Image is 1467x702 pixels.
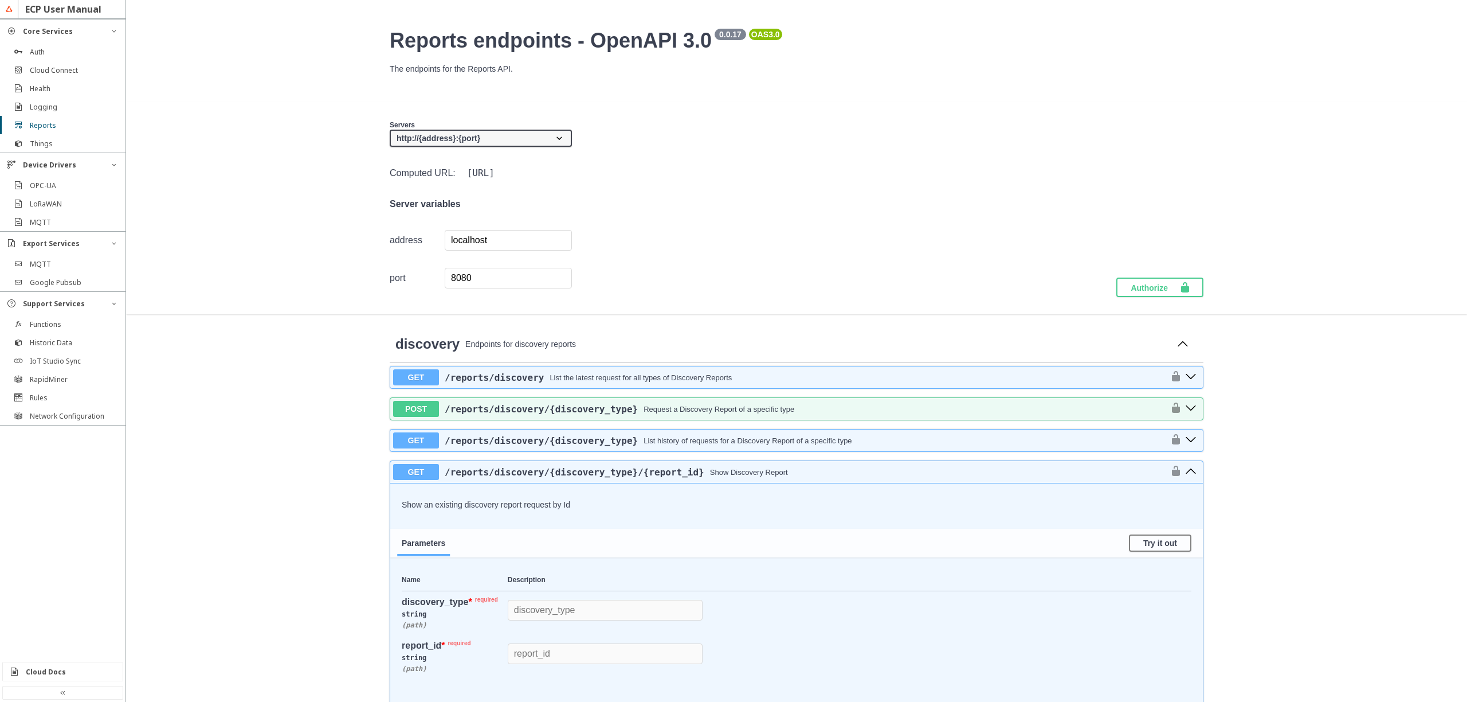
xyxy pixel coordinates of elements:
[402,651,508,665] div: string
[1164,402,1182,416] button: authorization button unlocked
[393,432,439,448] span: GET
[393,432,1164,448] button: GET/reports/discovery/{discovery_type}List history of requests for a Discovery Report of a specif...
[445,435,638,446] a: /reports/discovery/{discovery_type}
[465,340,1168,349] p: Endpoints for discovery reports
[393,401,439,417] span: POST
[465,165,497,181] code: [URL]
[402,539,445,548] span: Parameters
[445,372,544,383] a: /reports/discovery
[390,64,1203,73] p: The endpoints for the Reports API.
[393,401,1164,417] button: POST/reports/discovery/{discovery_type}Request a Discovery Report of a specific type
[710,468,788,477] div: Show Discovery Report
[1164,370,1182,384] button: authorization button unlocked
[390,165,572,181] div: Computed URL:
[402,500,1191,509] p: Show an existing discovery report request by Id
[445,404,638,415] span: /reports /discovery /{discovery_type}
[402,607,508,621] div: string
[508,600,703,621] input: discovery_type
[1131,282,1179,293] span: Authorize
[393,464,1164,480] button: GET/reports/discovery/{discovery_type}/{report_id}Show Discovery Report
[393,369,439,385] span: GET
[1174,336,1192,353] button: Collapse operation
[402,597,501,607] div: discovery_type
[644,405,794,414] div: Request a Discovery Report of a specific type
[390,229,445,251] td: address
[395,336,460,352] span: discovery
[1129,535,1191,552] button: Try it out
[445,435,638,446] span: /reports /discovery /{discovery_type}
[717,30,744,39] pre: 0.0.17
[445,372,544,383] span: /reports /discovery
[1116,278,1203,297] button: Authorize
[402,641,501,651] div: report_id
[445,467,704,478] span: /reports /discovery /{discovery_type} /{report_id}
[402,569,508,591] th: Name
[751,30,780,39] pre: OAS 3.0
[550,373,732,382] div: List the latest request for all types of Discovery Reports
[402,665,508,673] div: ( path )
[1182,370,1200,385] button: get ​/reports​/discovery
[1182,401,1200,416] button: post ​/reports​/discovery​/{discovery_type}
[1182,433,1200,448] button: get ​/reports​/discovery​/{discovery_type}
[395,336,460,352] a: discovery
[1164,434,1182,447] button: authorization button unlocked
[508,643,703,664] input: report_id
[644,436,852,445] div: List history of requests for a Discovery Report of a specific type
[402,621,508,629] div: ( path )
[390,267,445,289] td: port
[445,467,704,478] a: /reports/discovery/{discovery_type}/{report_id}
[1182,465,1200,479] button: get ​/reports​/discovery​/{discovery_type}​/{report_id}
[390,121,415,129] span: Servers
[393,369,1164,385] button: GET/reports/discoveryList the latest request for all types of Discovery Reports
[508,569,1191,591] th: Description
[1164,465,1182,479] button: authorization button unlocked
[390,29,1203,53] h2: Reports endpoints - OpenAPI 3.0
[445,404,638,415] a: /reports/discovery/{discovery_type}
[390,199,572,209] h4: Server variables
[393,464,439,480] span: GET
